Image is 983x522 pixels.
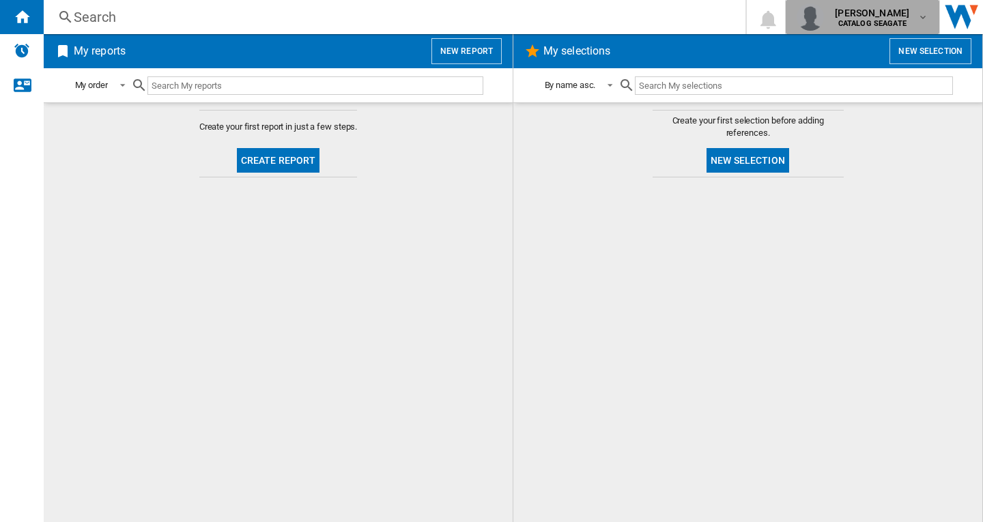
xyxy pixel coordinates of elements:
[541,38,613,64] h2: My selections
[797,3,824,31] img: profile.jpg
[237,148,320,173] button: Create report
[147,76,483,95] input: Search My reports
[838,19,907,28] b: CATALOG SEAGATE
[14,42,30,59] img: alerts-logo.svg
[199,121,358,133] span: Create your first report in just a few steps.
[71,38,128,64] h2: My reports
[889,38,971,64] button: New selection
[431,38,502,64] button: New report
[545,80,596,90] div: By name asc.
[75,80,108,90] div: My order
[653,115,844,139] span: Create your first selection before adding references.
[707,148,789,173] button: New selection
[635,76,952,95] input: Search My selections
[74,8,710,27] div: Search
[835,6,909,20] span: [PERSON_NAME]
